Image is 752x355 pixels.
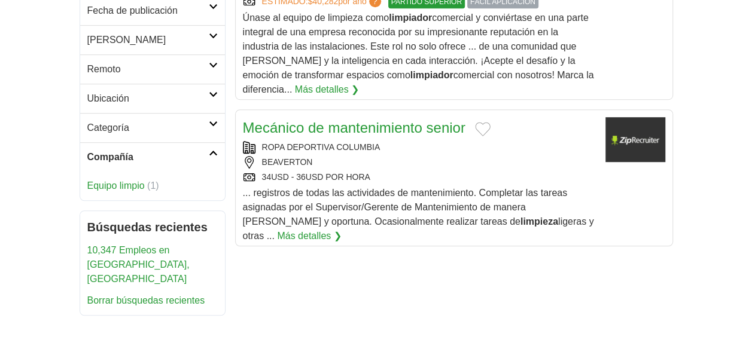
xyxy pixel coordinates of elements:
[243,188,594,241] span: ... registros de todas las actividades de mantenimiento. Completar las tareas asignadas por el Su...
[243,120,465,136] a: Mecánico de mantenimiento senior
[87,121,209,135] h2: Categoría
[87,33,209,47] h2: [PERSON_NAME]
[80,54,225,84] a: Remoto
[410,70,453,80] strong: limpiador
[389,13,432,23] strong: limpiador
[605,117,665,162] img: Logotipo de la empresa
[295,82,359,97] a: Más detalles ❯
[87,218,218,236] h2: Búsquedas recientes
[80,113,225,142] a: Categoría
[87,245,190,284] a: 10,347 Empleos en [GEOGRAPHIC_DATA], [GEOGRAPHIC_DATA]
[475,122,491,136] button: Agregar a trabajos favoritos
[87,150,209,164] h2: Compañía
[243,156,596,169] div: BEAVERTON
[147,180,159,191] span: (1)
[87,4,209,18] h2: Fecha de publicación
[80,84,225,113] a: Ubicación
[80,25,225,54] a: [PERSON_NAME]
[87,62,209,76] h2: Remoto
[87,295,205,305] a: Borrar búsquedas recientes
[87,91,209,106] h2: Ubicación
[243,13,594,94] span: Únase al equipo de limpieza como comercial y conviértase en una parte integral de una empresa rec...
[80,142,225,172] a: Compañía
[87,180,145,191] a: Equipo limpio
[243,141,596,154] div: ROPA DEPORTIVA COLUMBIA
[277,229,341,243] a: Más detalles ❯
[520,216,558,227] strong: limpieza
[262,171,370,183] font: 34USD - 36USD POR HORA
